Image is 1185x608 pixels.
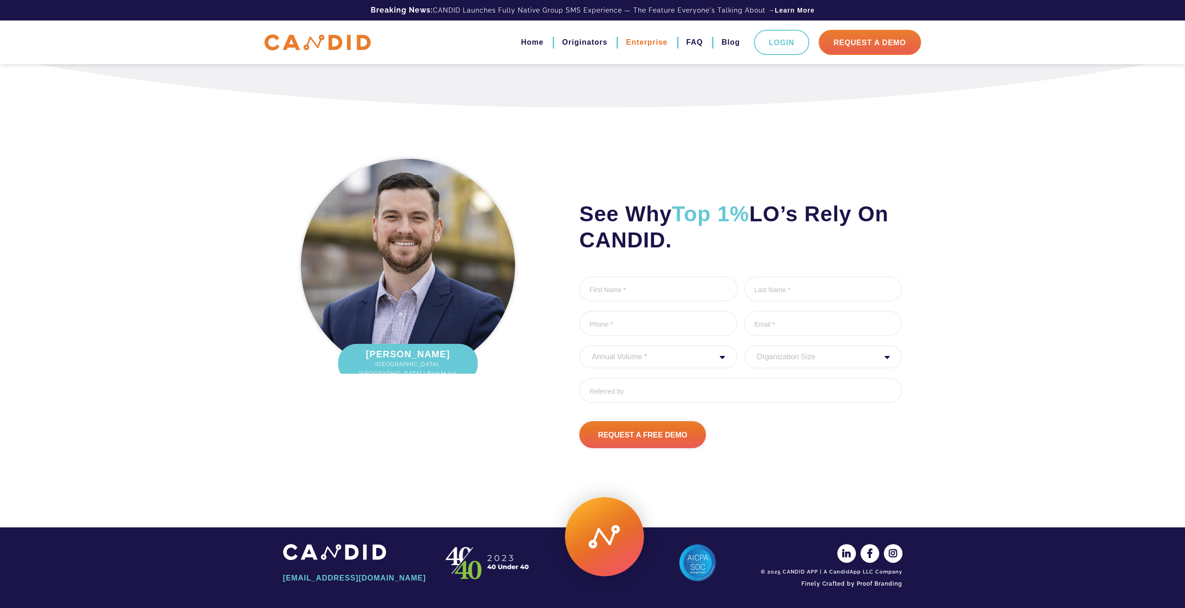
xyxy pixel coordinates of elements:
input: First Name * [579,276,738,301]
a: Originators [562,34,607,50]
a: [EMAIL_ADDRESS][DOMAIN_NAME] [283,570,427,586]
input: Request A Free Demo [579,421,706,448]
a: Request A Demo [819,30,921,55]
a: Login [754,30,809,55]
img: CANDID APP [264,34,371,51]
img: CANDID APP [283,544,386,560]
a: Learn More [775,6,814,15]
img: CANDID APP [441,544,535,581]
a: Blog [721,34,740,50]
span: [GEOGRAPHIC_DATA], [GEOGRAPHIC_DATA] | $125M/yr. [347,360,468,378]
input: Email * [744,311,902,336]
h2: See Why LO’s Rely On CANDID. [579,201,902,253]
a: FAQ [686,34,703,50]
div: © 2025 CANDID APP | A CandidApp LLC Company [758,568,902,576]
img: AICPA SOC 2 [679,544,716,581]
input: Last Name * [744,276,902,301]
input: Phone * [579,311,738,336]
img: Kevin OLaughlin [301,159,515,373]
a: Enterprise [626,34,667,50]
input: Referred by [579,378,902,403]
div: [PERSON_NAME] [338,344,478,383]
a: Home [521,34,543,50]
b: Breaking News: [371,6,433,14]
a: Finely Crafted by Proof Branding [758,576,902,592]
span: Top 1% [672,202,749,226]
